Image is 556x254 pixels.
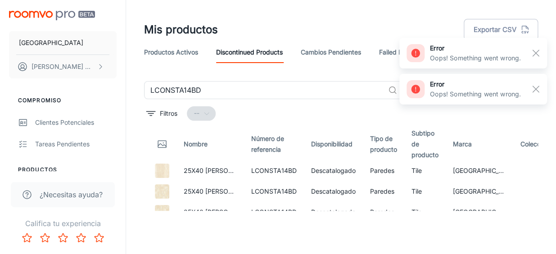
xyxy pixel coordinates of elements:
[379,41,425,63] a: Failed Products
[54,229,72,247] button: Rate 3 star
[404,128,446,160] th: Subtipo de producto
[9,55,117,78] button: [PERSON_NAME] Quintos
[7,218,118,229] p: Califica tu experiencia
[446,160,513,181] td: [GEOGRAPHIC_DATA]
[40,189,103,200] span: ¿Necesitas ayuda?
[446,128,513,160] th: Marca
[363,128,404,160] th: Tipo de producto
[216,41,283,63] a: Discontinued Products
[19,38,83,48] p: [GEOGRAPHIC_DATA]
[160,109,177,118] p: Filtros
[363,160,404,181] td: Paredes
[32,62,95,72] p: [PERSON_NAME] Quintos
[404,160,446,181] td: Tile
[244,181,304,202] td: LCONSTA14BD
[363,181,404,202] td: Paredes
[430,43,521,53] h6: error
[90,229,108,247] button: Rate 5 star
[464,19,538,41] button: Exportar CSV
[430,53,521,63] p: Oops! Something went wrong.
[184,208,300,216] a: 25X40 [PERSON_NAME] BEIGE CLARO
[144,41,198,63] a: Productos activos
[301,41,361,63] a: Cambios pendientes
[446,202,513,222] td: [GEOGRAPHIC_DATA]
[35,118,117,127] div: Clientes potenciales
[157,139,167,150] svg: Thumbnail
[244,202,304,222] td: LCONSTA14BD
[72,229,90,247] button: Rate 4 star
[144,81,384,99] input: Buscar
[36,229,54,247] button: Rate 2 star
[184,187,300,195] a: 25X40 [PERSON_NAME] BEIGE CLARO
[363,202,404,222] td: Paredes
[430,79,521,89] h6: error
[404,202,446,222] td: Tile
[404,181,446,202] td: Tile
[144,106,180,121] button: filter
[9,31,117,54] button: [GEOGRAPHIC_DATA]
[18,229,36,247] button: Rate 1 star
[184,167,300,174] a: 25X40 [PERSON_NAME] BEIGE CLARO
[430,89,521,99] p: Oops! Something went wrong.
[244,128,304,160] th: Número de referencia
[176,128,244,160] th: Nombre
[9,11,95,20] img: Roomvo PRO Beta
[144,22,218,38] h1: Mis productos
[304,202,363,222] td: Descatalogado
[304,160,363,181] td: Descatalogado
[304,128,363,160] th: Disponibilidad
[446,181,513,202] td: [GEOGRAPHIC_DATA]
[35,139,117,149] div: Tareas pendientes
[304,181,363,202] td: Descatalogado
[244,160,304,181] td: LCONSTA14BD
